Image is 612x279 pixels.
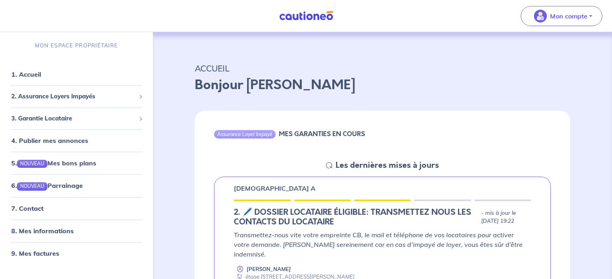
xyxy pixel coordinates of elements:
[3,223,150,239] div: 8. Mes informations
[3,89,150,104] div: 2. Assurance Loyers Impayés
[534,10,547,22] img: illu_account_valid_menu.svg
[195,75,570,95] p: Bonjour [PERSON_NAME]
[3,177,150,193] div: 6.NOUVEAUParrainage
[35,42,118,49] p: MON ESPACE PROPRIÉTAIRE
[11,92,136,101] span: 2. Assurance Loyers Impayés
[234,208,531,227] div: state: RENTER-CONTACT, Context: NEW,CHOOSE-CERTIFICATE,ALONE,LESSOR-DOCUMENTS
[279,130,365,138] h6: MES GARANTIES EN COURS
[11,249,59,257] a: 9. Mes factures
[11,114,136,123] span: 3. Garantie Locataire
[234,208,478,227] h5: 2.︎ 🖊️ DOSSIER LOCATAIRE ÉLIGIBLE: TRANSMETTEZ NOUS LES CONTACTS DU LOCATAIRE
[11,204,43,212] a: 7. Contact
[234,230,531,259] p: Transmettez-nous vite votre empreinte CB, le mail et téléphone de vos locataires pour activer vot...
[234,183,315,193] p: [DEMOGRAPHIC_DATA] A
[3,155,150,171] div: 5.NOUVEAUMes bons plans
[11,181,83,189] a: 6.NOUVEAUParrainage
[11,70,41,78] a: 1. Accueil
[3,111,150,126] div: 3. Garantie Locataire
[3,200,150,216] div: 7. Contact
[195,61,570,75] p: ACCUEIL
[276,11,336,21] img: Cautioneo
[3,66,150,82] div: 1. Accueil
[11,227,74,235] a: 8. Mes informations
[550,11,587,21] p: Mon compte
[11,136,88,145] a: 4. Publier mes annonces
[247,265,291,273] p: [PERSON_NAME]
[521,6,602,26] button: illu_account_valid_menu.svgMon compte
[336,161,439,170] h5: Les dernières mises à jours
[3,245,150,261] div: 9. Mes factures
[11,159,96,167] a: 5.NOUVEAUMes bons plans
[214,130,276,138] div: Assurance Loyer Impayé
[481,209,531,225] p: - mis à jour le [DATE] 19:22
[3,132,150,149] div: 4. Publier mes annonces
